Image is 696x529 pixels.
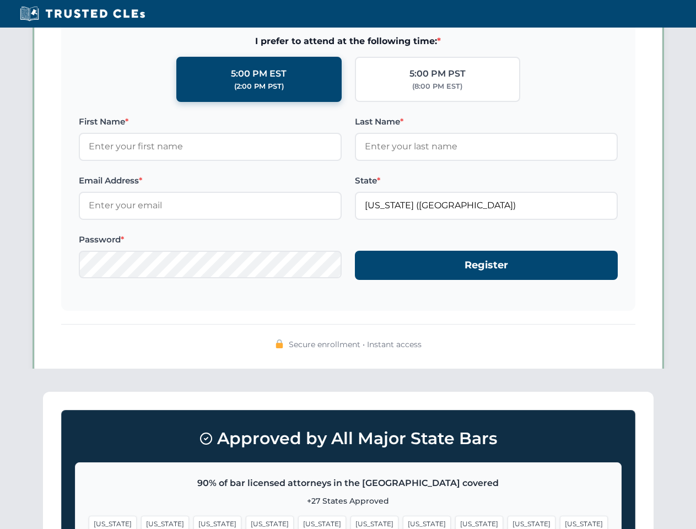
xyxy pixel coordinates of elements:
[89,495,608,507] p: +27 States Approved
[79,192,342,219] input: Enter your email
[79,115,342,128] label: First Name
[79,34,618,48] span: I prefer to attend at the following time:
[89,476,608,490] p: 90% of bar licensed attorneys in the [GEOGRAPHIC_DATA] covered
[355,192,618,219] input: Florida (FL)
[75,424,622,454] h3: Approved by All Major State Bars
[289,338,422,350] span: Secure enrollment • Instant access
[355,251,618,280] button: Register
[409,67,466,81] div: 5:00 PM PST
[355,174,618,187] label: State
[231,67,287,81] div: 5:00 PM EST
[79,233,342,246] label: Password
[355,133,618,160] input: Enter your last name
[17,6,148,22] img: Trusted CLEs
[355,115,618,128] label: Last Name
[234,81,284,92] div: (2:00 PM PST)
[79,133,342,160] input: Enter your first name
[275,339,284,348] img: 🔒
[412,81,462,92] div: (8:00 PM EST)
[79,174,342,187] label: Email Address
